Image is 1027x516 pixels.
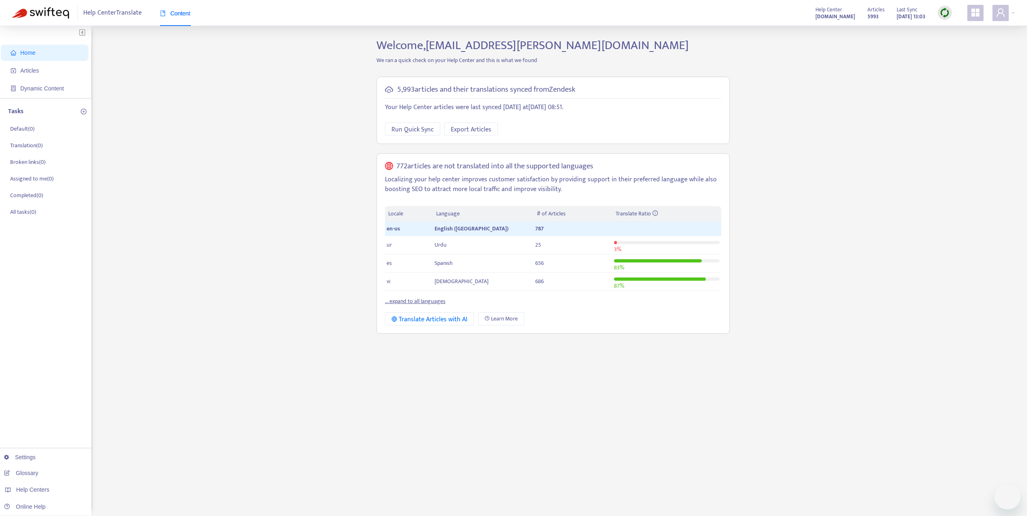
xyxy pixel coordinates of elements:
span: Help Centers [16,486,50,493]
span: Home [20,49,35,56]
th: Language [433,206,534,222]
span: account-book [11,68,16,73]
img: Swifteq [12,7,69,19]
span: Welcome, [EMAIL_ADDRESS][PERSON_NAME][DOMAIN_NAME] [376,35,689,56]
span: 25 [535,240,541,249]
p: We ran a quick check on your Help Center and this is what we found [370,56,736,64]
span: vi [387,277,390,286]
span: Articles [867,5,884,14]
span: Run Quick Sync [391,125,434,135]
a: Glossary [4,470,38,476]
span: Last Sync [897,5,917,14]
button: Export Articles [444,123,498,135]
img: sync.dc5367851b00ba804db3.png [940,8,950,18]
span: Spanish [435,258,453,268]
p: Default ( 0 ) [10,125,35,133]
button: Run Quick Sync [385,123,440,135]
p: Completed ( 0 ) [10,191,43,200]
button: Translate Articles with AI [385,312,474,325]
p: Broken links ( 0 ) [10,158,45,166]
p: Tasks [8,107,24,116]
span: book [160,11,166,16]
th: # of Articles [534,206,612,222]
p: Your Help Center articles were last synced [DATE] at [DATE] 08:51 . [385,103,721,112]
iframe: Button to launch messaging window [995,484,1021,510]
span: 87 % [614,281,624,290]
span: Urdu [435,240,447,249]
span: es [387,258,392,268]
span: container [11,86,16,91]
a: ... expand to all languages [385,297,445,306]
strong: [DATE] 13:03 [897,12,925,21]
span: user [996,8,1005,17]
span: 3 % [614,245,621,254]
span: [DEMOGRAPHIC_DATA] [435,277,489,286]
span: Export Articles [451,125,491,135]
span: home [11,50,16,56]
span: 83 % [614,263,624,272]
span: appstore [971,8,980,17]
a: Settings [4,454,36,460]
span: English ([GEOGRAPHIC_DATA]) [435,224,508,233]
th: Locale [385,206,433,222]
span: en-us [387,224,400,233]
h5: 772 articles are not translated into all the supported languages [396,162,593,171]
span: global [385,162,393,171]
span: 656 [535,258,544,268]
span: Learn More [491,314,518,323]
p: Assigned to me ( 0 ) [10,174,54,183]
a: [DOMAIN_NAME] [815,12,855,21]
strong: 5993 [867,12,879,21]
a: Learn More [478,312,524,325]
p: Localizing your help center improves customer satisfaction by providing support in their preferre... [385,175,721,194]
span: ur [387,240,392,249]
div: Translate Ratio [616,209,718,218]
span: Content [160,10,190,17]
p: Translation ( 0 ) [10,141,43,150]
div: Translate Articles with AI [391,314,467,325]
p: All tasks ( 0 ) [10,208,36,216]
span: 686 [535,277,544,286]
span: plus-circle [81,109,86,114]
span: Help Center Translate [83,5,142,21]
span: Help Center [815,5,842,14]
span: Articles [20,67,39,74]
span: Dynamic Content [20,85,64,92]
a: Online Help [4,503,45,510]
span: cloud-sync [385,86,393,94]
span: 787 [535,224,544,233]
h5: 5,993 articles and their translations synced from Zendesk [397,85,575,95]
